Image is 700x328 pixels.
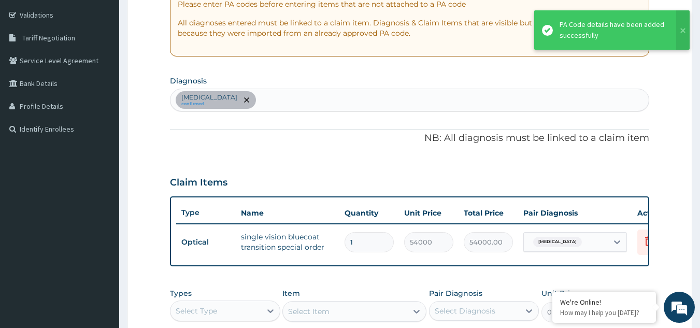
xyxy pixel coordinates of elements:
p: NB: All diagnosis must be linked to a claim item [170,132,650,145]
span: Tariff Negotiation [22,33,75,42]
td: Optical [176,233,236,252]
td: single vision bluecoat transition special order [236,226,339,258]
span: remove selection option [242,95,251,105]
label: Item [282,288,300,298]
small: confirmed [181,102,237,107]
th: Type [176,203,236,222]
p: All diagnoses entered must be linked to a claim item. Diagnosis & Claim Items that are visible bu... [178,18,642,38]
th: Actions [632,203,684,223]
span: We're online! [60,98,143,203]
div: Chat with us now [54,58,174,72]
th: Name [236,203,339,223]
label: Diagnosis [170,76,207,86]
div: Minimize live chat window [170,5,195,30]
div: PA Code details have been added successfully [560,19,666,41]
textarea: Type your message and hit 'Enter' [5,218,197,254]
th: Quantity [339,203,399,223]
label: Unit Price [541,288,579,298]
h3: Claim Items [170,177,227,189]
th: Pair Diagnosis [518,203,632,223]
div: Select Type [176,306,217,316]
th: Unit Price [399,203,459,223]
span: [MEDICAL_DATA] [533,237,582,247]
img: d_794563401_company_1708531726252_794563401 [19,52,42,78]
label: Types [170,289,192,298]
div: We're Online! [560,297,648,307]
p: [MEDICAL_DATA] [181,93,237,102]
p: How may I help you today? [560,308,648,317]
div: Select Diagnosis [435,306,495,316]
label: Pair Diagnosis [429,288,482,298]
th: Total Price [459,203,518,223]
